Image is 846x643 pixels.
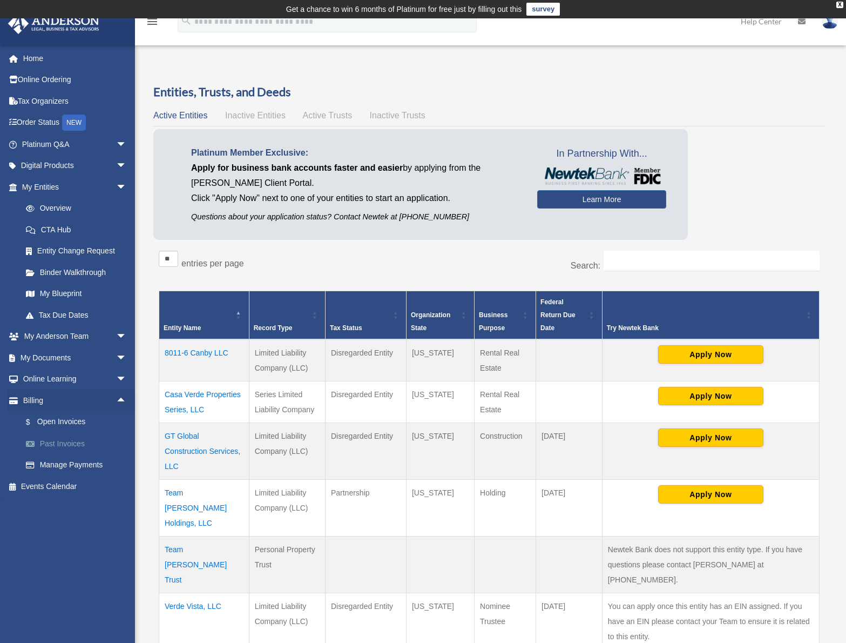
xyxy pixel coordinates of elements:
a: Billingarrow_drop_up [8,390,143,411]
span: Active Entities [153,111,207,120]
h3: Entities, Trusts, and Deeds [153,84,825,101]
div: close [836,2,843,8]
a: Learn More [537,190,666,209]
span: Federal Return Due Date [540,298,576,332]
td: Newtek Bank does not support this entity type. If you have questions please contact [PERSON_NAME]... [602,536,819,593]
td: Limited Liability Company (LLC) [249,479,325,536]
td: Limited Liability Company (LLC) [249,339,325,381]
a: My Anderson Teamarrow_drop_down [8,326,143,347]
a: Entity Change Request [15,240,138,262]
p: Platinum Member Exclusive: [191,145,521,160]
span: arrow_drop_down [116,155,138,177]
a: Platinum Q&Aarrow_drop_down [8,133,143,155]
div: NEW [62,115,86,131]
div: Get a chance to win 6 months of Platinum for free just by filling out this [286,3,522,16]
span: arrow_drop_down [116,326,138,348]
a: survey [526,3,560,16]
a: My Blueprint [15,283,138,305]
i: menu [146,15,159,28]
a: Tax Due Dates [15,304,138,326]
td: Casa Verde Properties Series, LLC [159,381,249,423]
a: Events Calendar [8,475,143,497]
th: Tax Status: Activate to sort [325,291,406,339]
span: Active Trusts [303,111,353,120]
td: Holding [475,479,536,536]
a: Order StatusNEW [8,112,143,134]
i: search [180,15,192,26]
span: Apply for business bank accounts faster and easier [191,163,403,172]
td: Personal Property Trust [249,536,325,593]
a: Past Invoices [15,433,143,454]
td: Disregarded Entity [325,339,406,381]
button: Apply Now [658,345,763,364]
button: Apply Now [658,428,763,447]
span: Record Type [254,324,293,332]
span: Business Purpose [479,311,507,332]
td: [US_STATE] [406,381,474,423]
td: GT Global Construction Services, LLC [159,423,249,479]
a: Tax Organizers [8,90,143,112]
p: Click "Apply Now" next to one of your entities to start an application. [191,191,521,206]
p: Questions about your application status? Contact Newtek at [PHONE_NUMBER] [191,210,521,224]
button: Apply Now [658,485,763,504]
td: [DATE] [536,479,603,536]
th: Federal Return Due Date: Activate to sort [536,291,603,339]
td: Team [PERSON_NAME] Holdings, LLC [159,479,249,536]
a: Digital Productsarrow_drop_down [8,155,143,177]
a: $Open Invoices [15,411,143,433]
td: 8011-6 Canby LLC [159,339,249,381]
span: arrow_drop_down [116,369,138,391]
span: Inactive Entities [225,111,286,120]
span: arrow_drop_down [116,133,138,156]
img: Anderson Advisors Platinum Portal [5,13,103,34]
a: Online Learningarrow_drop_down [8,369,143,390]
span: Inactive Trusts [370,111,425,120]
td: [US_STATE] [406,339,474,381]
span: Tax Status [330,324,362,332]
label: Search: [571,261,600,270]
td: Limited Liability Company (LLC) [249,423,325,479]
td: Rental Real Estate [475,339,536,381]
td: Construction [475,423,536,479]
div: Try Newtek Bank [607,321,803,334]
a: Online Ordering [8,69,143,91]
a: My Entitiesarrow_drop_down [8,176,138,198]
a: CTA Hub [15,219,138,240]
img: User Pic [822,14,838,29]
td: Disregarded Entity [325,423,406,479]
span: arrow_drop_down [116,347,138,369]
img: NewtekBankLogoSM.png [543,168,661,185]
p: by applying from the [PERSON_NAME] Client Portal. [191,160,521,191]
span: Organization State [411,311,450,332]
th: Organization State: Activate to sort [406,291,474,339]
th: Try Newtek Bank : Activate to sort [602,291,819,339]
span: In Partnership With... [537,145,666,163]
button: Apply Now [658,387,763,405]
span: $ [32,416,37,429]
span: Entity Name [164,324,201,332]
th: Business Purpose: Activate to sort [475,291,536,339]
th: Record Type: Activate to sort [249,291,325,339]
span: arrow_drop_down [116,176,138,198]
a: Manage Payments [15,454,143,476]
span: arrow_drop_up [116,390,138,412]
a: My Documentsarrow_drop_down [8,347,143,369]
a: menu [146,19,159,28]
a: Binder Walkthrough [15,262,138,283]
th: Entity Name: Activate to invert sorting [159,291,249,339]
td: [US_STATE] [406,423,474,479]
label: entries per page [181,259,244,268]
td: Team [PERSON_NAME] Trust [159,536,249,593]
td: [US_STATE] [406,479,474,536]
a: Home [8,48,143,69]
a: Overview [15,198,132,219]
td: Series Limited Liability Company [249,381,325,423]
td: [DATE] [536,423,603,479]
td: Rental Real Estate [475,381,536,423]
td: Partnership [325,479,406,536]
td: Disregarded Entity [325,381,406,423]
